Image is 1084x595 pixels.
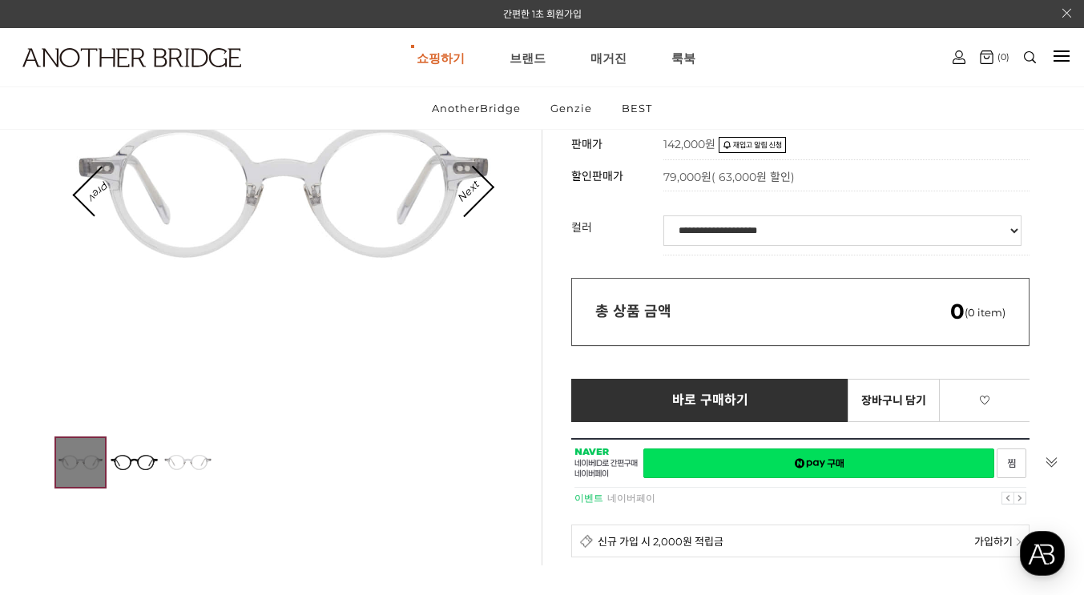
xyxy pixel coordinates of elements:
strong: 이벤트 [574,492,603,504]
span: 할인판매가 [571,169,623,183]
span: 79,000원 [663,170,795,184]
a: 브랜드 [510,29,546,86]
span: 판매가 [571,137,602,151]
strong: 총 상품 금액 [595,303,671,320]
span: 대화 [147,487,166,500]
a: 네이버페이 [607,492,655,504]
a: logo [8,48,171,107]
a: BEST [608,87,666,129]
a: 대화 [106,462,207,502]
a: 새창 [997,448,1026,478]
a: 매거진 [590,29,627,86]
a: AnotherBridge [418,87,534,129]
th: 컬러 [571,207,663,255]
span: (0) [993,51,1009,62]
a: 룩북 [671,29,695,86]
a: 장바구니 담기 [848,379,939,422]
a: Next [443,167,493,216]
a: Genzie [537,87,606,129]
img: cart [953,50,965,64]
a: 쇼핑하기 [417,29,465,86]
a: 신규 가입 시 2,000원 적립금 가입하기 [571,525,1030,557]
img: ecfe98d779acf6a1cb03855f77ed1ffa.jpg [54,436,107,488]
span: ( 63,000원 할인) [711,170,795,184]
img: logo [22,48,241,67]
span: 홈 [50,486,60,499]
a: Prev [75,167,123,215]
span: 설정 [248,486,267,499]
span: 가입하기 [974,533,1013,549]
a: 새창 [643,448,994,478]
span: 신규 가입 시 2,000원 적립금 [598,533,723,549]
a: 홈 [5,462,106,502]
img: detail_membership.png [580,534,594,548]
a: 바로 구매하기 [571,379,848,422]
a: 설정 [207,462,308,502]
strong: 142,000원 [663,137,715,151]
img: 재입고 알림 SMS [719,137,786,153]
a: 간편한 1초 회원가입 [503,8,582,20]
span: (0 item) [950,306,1005,319]
em: 0 [950,299,965,324]
img: cart [980,50,993,64]
img: search [1024,51,1036,63]
span: 바로 구매하기 [672,393,748,408]
a: (0) [980,50,1009,64]
img: npay_sp_more.png [1016,538,1021,546]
